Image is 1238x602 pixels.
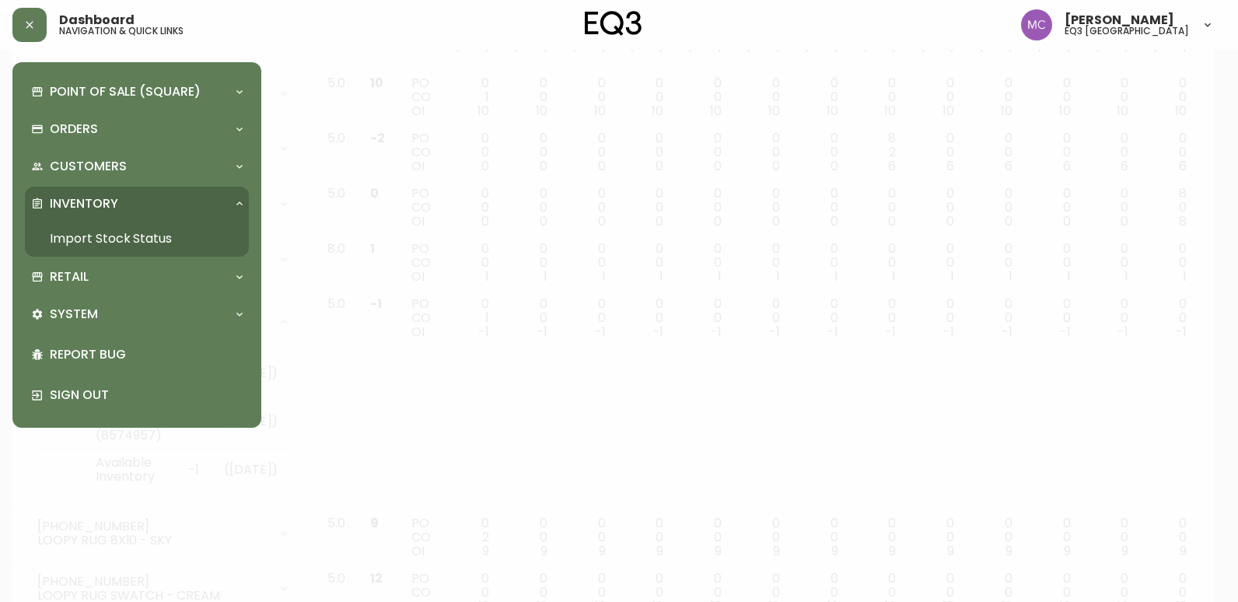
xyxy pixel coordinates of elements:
[25,375,249,415] div: Sign Out
[25,221,249,257] a: Import Stock Status
[50,346,243,363] p: Report Bug
[25,187,249,221] div: Inventory
[50,268,89,285] p: Retail
[50,158,127,175] p: Customers
[1065,14,1174,26] span: [PERSON_NAME]
[50,306,98,323] p: System
[25,149,249,184] div: Customers
[25,260,249,294] div: Retail
[25,112,249,146] div: Orders
[25,75,249,109] div: Point of Sale (Square)
[50,121,98,138] p: Orders
[50,195,118,212] p: Inventory
[50,83,201,100] p: Point of Sale (Square)
[25,334,249,375] div: Report Bug
[25,297,249,331] div: System
[59,26,184,36] h5: navigation & quick links
[50,387,243,404] p: Sign Out
[1065,26,1189,36] h5: eq3 [GEOGRAPHIC_DATA]
[59,14,135,26] span: Dashboard
[585,11,642,36] img: logo
[1021,9,1052,40] img: 6dbdb61c5655a9a555815750a11666cc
